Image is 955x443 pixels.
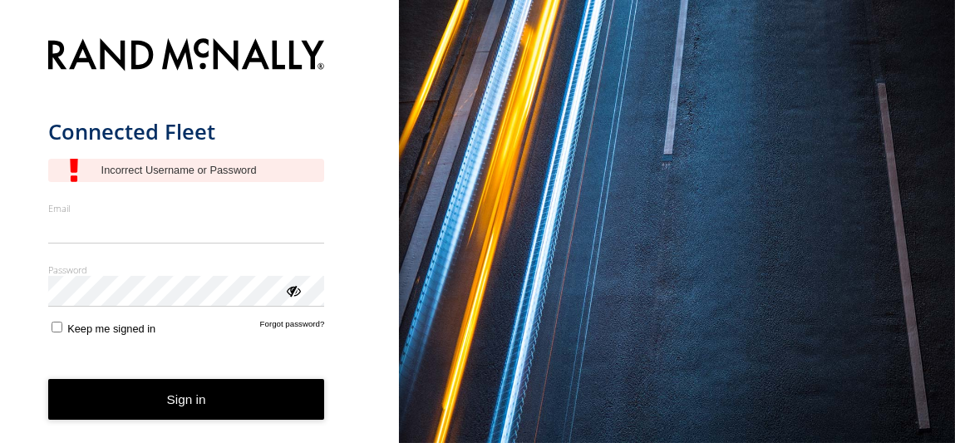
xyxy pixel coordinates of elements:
[48,379,325,420] button: Sign in
[67,322,155,335] span: Keep me signed in
[48,202,325,214] label: Email
[48,118,325,145] h1: Connected Fleet
[48,35,325,77] img: Rand McNally
[284,282,301,298] div: ViewPassword
[52,322,62,332] input: Keep me signed in
[48,263,325,276] label: Password
[260,319,325,335] a: Forgot password?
